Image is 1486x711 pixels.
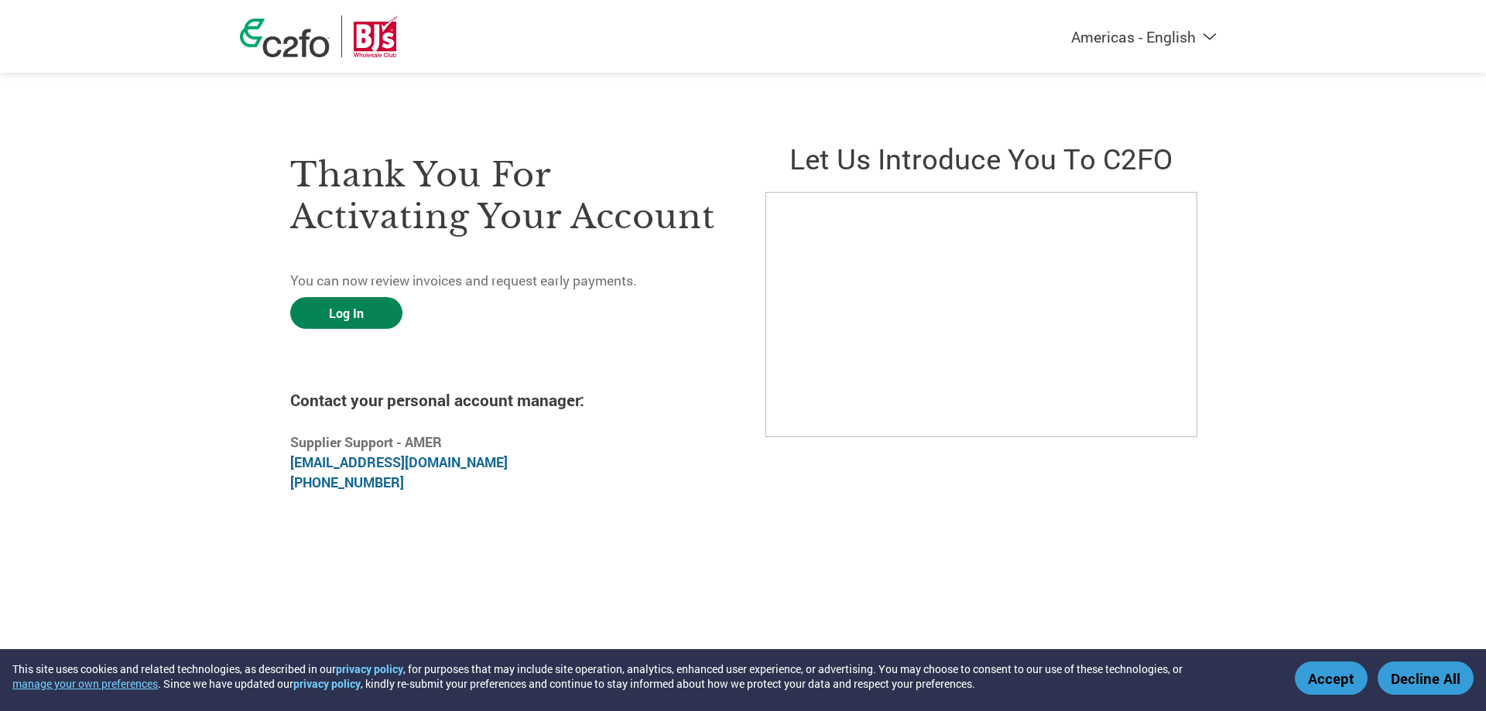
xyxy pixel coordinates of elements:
[240,19,330,57] img: c2fo logo
[293,676,361,691] a: privacy policy
[290,297,402,329] a: Log In
[765,192,1197,437] iframe: C2FO Introduction Video
[290,473,404,491] a: [PHONE_NUMBER]
[354,15,399,57] img: BJ’s Wholesale Club
[290,389,721,411] h4: Contact your personal account manager:
[12,676,158,691] button: manage your own preferences
[765,139,1196,177] h2: Let us introduce you to C2FO
[290,453,508,471] a: [EMAIL_ADDRESS][DOMAIN_NAME]
[290,433,442,451] b: Supplier Support - AMER
[336,661,403,676] a: privacy policy
[1295,661,1368,695] button: Accept
[290,271,721,291] p: You can now review invoices and request early payments.
[12,661,1272,691] div: This site uses cookies and related technologies, as described in our , for purposes that may incl...
[290,154,721,238] h3: Thank you for activating your account
[1378,661,1474,695] button: Decline All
